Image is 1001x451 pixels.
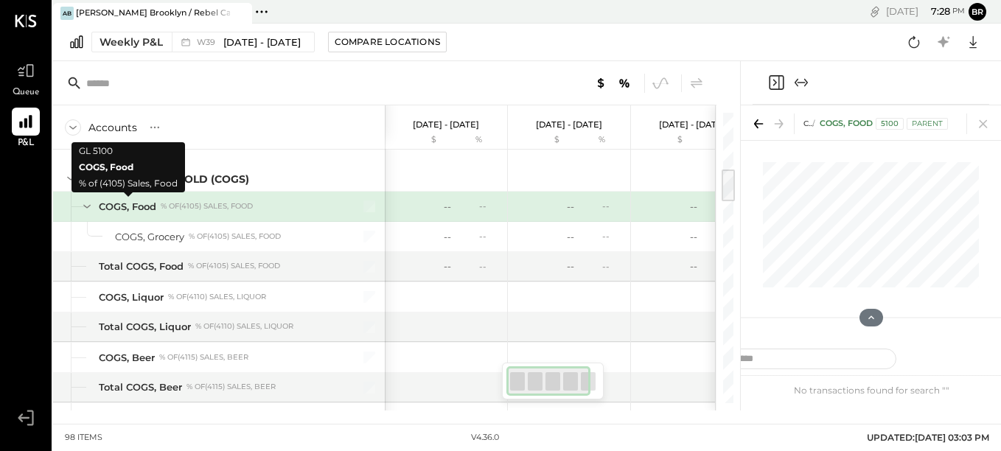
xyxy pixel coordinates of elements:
span: W39 [197,38,220,46]
div: -- [479,200,498,212]
button: Close panel [767,74,785,91]
div: COGS, Food [820,118,948,130]
div: COGS, Food [99,200,156,214]
span: UPDATED: [DATE] 03:03 PM [867,432,989,443]
div: % of (4115) Sales, Beer [186,382,276,392]
div: -- [444,259,451,273]
div: -- [602,260,621,273]
p: [DATE] - [DATE] [536,119,602,130]
div: Total COGS, Food [99,259,184,273]
div: -- [602,230,621,242]
div: GL 5100 [79,144,113,158]
div: [DATE] [886,4,965,18]
div: -- [444,230,451,244]
div: [PERSON_NAME] Brooklyn / Rebel Cafe [76,7,230,19]
div: $ [515,134,574,146]
div: Parent [907,118,948,130]
button: Compare Locations [328,32,447,52]
span: pm [952,6,965,16]
button: Expand panel (e) [792,74,810,91]
div: v 4.36.0 [471,432,499,444]
div: -- [444,200,451,214]
div: -- [690,200,697,214]
div: % of (4115) Sales, Beer [159,352,248,363]
a: P&L [1,108,51,150]
div: COGS, Beer [99,351,155,365]
div: Total COGS, Beer [99,380,182,394]
div: % of (4105) Sales, Food [188,261,280,271]
button: Weekly P&L W39[DATE] - [DATE] [91,32,315,52]
span: P&L [18,137,35,150]
div: -- [690,259,697,273]
div: COGS, Food [79,160,133,175]
div: % of (4105) Sales, Food [189,231,281,242]
div: % [578,134,626,146]
a: Queue [1,57,51,99]
div: AB [60,7,74,20]
div: Accounts [88,120,137,135]
div: Total COGS, Liquor [99,320,191,334]
div: -- [567,259,574,273]
div: % of (4105) Sales, Food [79,176,178,191]
div: % of (4110) Sales, Liquor [168,292,266,302]
div: % [701,134,749,146]
div: -- [567,200,574,214]
div: -- [690,230,697,244]
div: COGS, Liquor [99,290,164,304]
div: % [455,134,503,146]
p: [DATE] - [DATE] [659,119,725,130]
div: Weekly P&L [100,35,163,49]
div: 98 items [65,432,102,444]
div: copy link [868,4,882,19]
div: COGS, Grocery [115,230,184,244]
span: COST OF GOODS SOLD (COGS) [803,119,917,128]
div: -- [479,260,498,273]
div: $ [638,134,697,146]
div: 5100 [876,118,904,130]
span: [DATE] - [DATE] [223,35,301,49]
button: Hide Chart [859,309,883,326]
span: 7 : 28 [921,4,950,18]
div: $ [392,134,451,146]
div: -- [479,230,498,242]
p: [DATE] - [DATE] [413,119,479,130]
div: -- [602,200,621,212]
div: % of (4110) Sales, Liquor [195,321,293,332]
div: % of (4105) Sales, Food [161,201,253,211]
div: Compare Locations [335,35,440,48]
button: Br [969,3,986,21]
span: Queue [13,86,40,99]
div: -- [567,230,574,244]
